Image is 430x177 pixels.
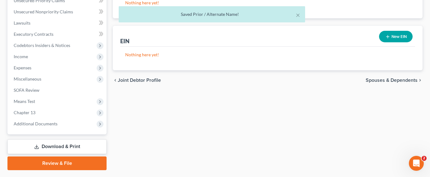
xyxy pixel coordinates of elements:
span: Codebtors Insiders & Notices [14,43,70,48]
button: chevron_left Joint Debtor Profile [113,78,161,83]
span: Income [14,54,28,59]
div: Saved Prior / Alternate Name! [124,11,300,17]
a: Download & Print [7,139,107,154]
span: 2 [422,156,427,161]
span: SOFA Review [14,87,39,93]
button: × [296,11,300,19]
a: Review & File [7,156,107,170]
span: Additional Documents [14,121,57,126]
i: chevron_left [113,78,118,83]
a: SOFA Review [9,85,107,96]
div: EIN [120,37,130,45]
iframe: Intercom live chat [409,156,424,171]
span: Chapter 13 [14,110,35,115]
span: Executory Contracts [14,31,53,37]
span: Joint Debtor Profile [118,78,161,83]
button: New EIN [379,31,413,42]
button: Spouses & Dependents chevron_right [366,78,423,83]
span: Spouses & Dependents [366,78,418,83]
span: Expenses [14,65,31,70]
p: Nothing here yet! [125,52,410,58]
span: Miscellaneous [14,76,41,82]
a: Executory Contracts [9,29,107,40]
i: chevron_right [418,78,423,83]
span: Means Test [14,99,35,104]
